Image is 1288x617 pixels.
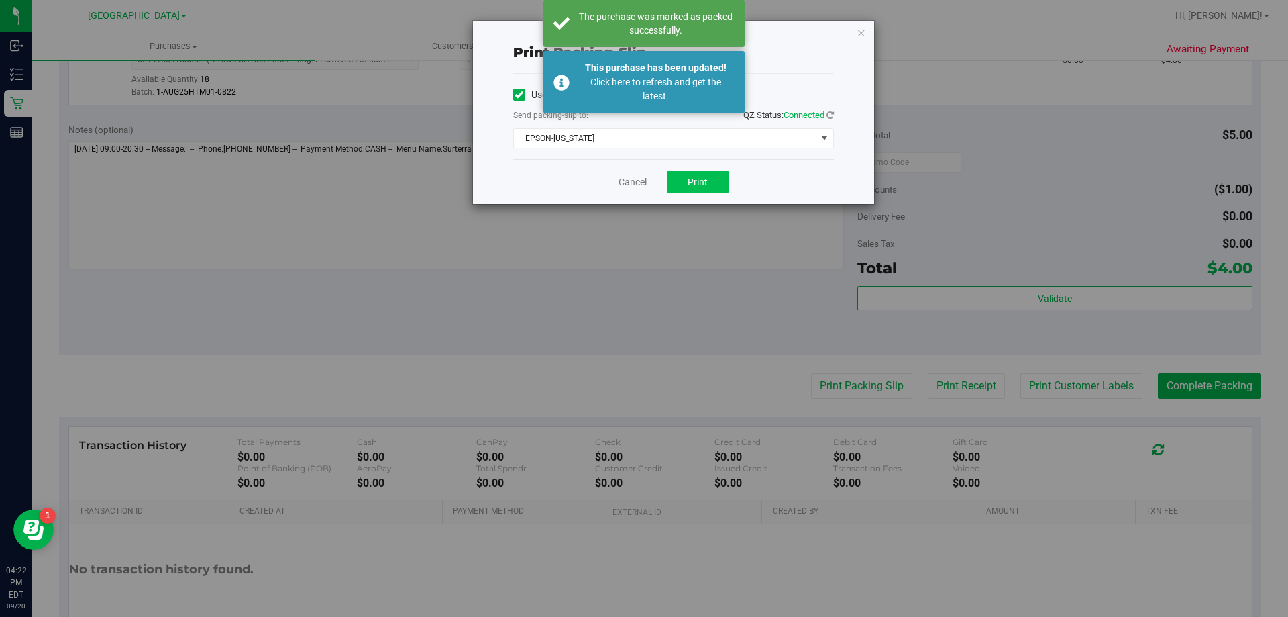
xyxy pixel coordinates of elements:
iframe: Resource center unread badge [40,508,56,524]
label: Send packing-slip to: [513,109,588,122]
span: QZ Status: [743,110,834,120]
button: Print [667,171,729,193]
div: This purchase has been updated! [577,61,735,75]
span: Connected [784,110,824,120]
div: Click here to refresh and get the latest. [577,75,735,103]
iframe: Resource center [13,510,54,550]
label: Use network devices [513,88,616,102]
a: Cancel [619,175,647,189]
span: EPSON-[US_STATE] [514,129,816,148]
span: select [816,129,833,148]
div: The purchase was marked as packed successfully. [577,10,735,37]
span: Print [688,177,708,187]
span: Print packing-slip [513,44,646,60]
